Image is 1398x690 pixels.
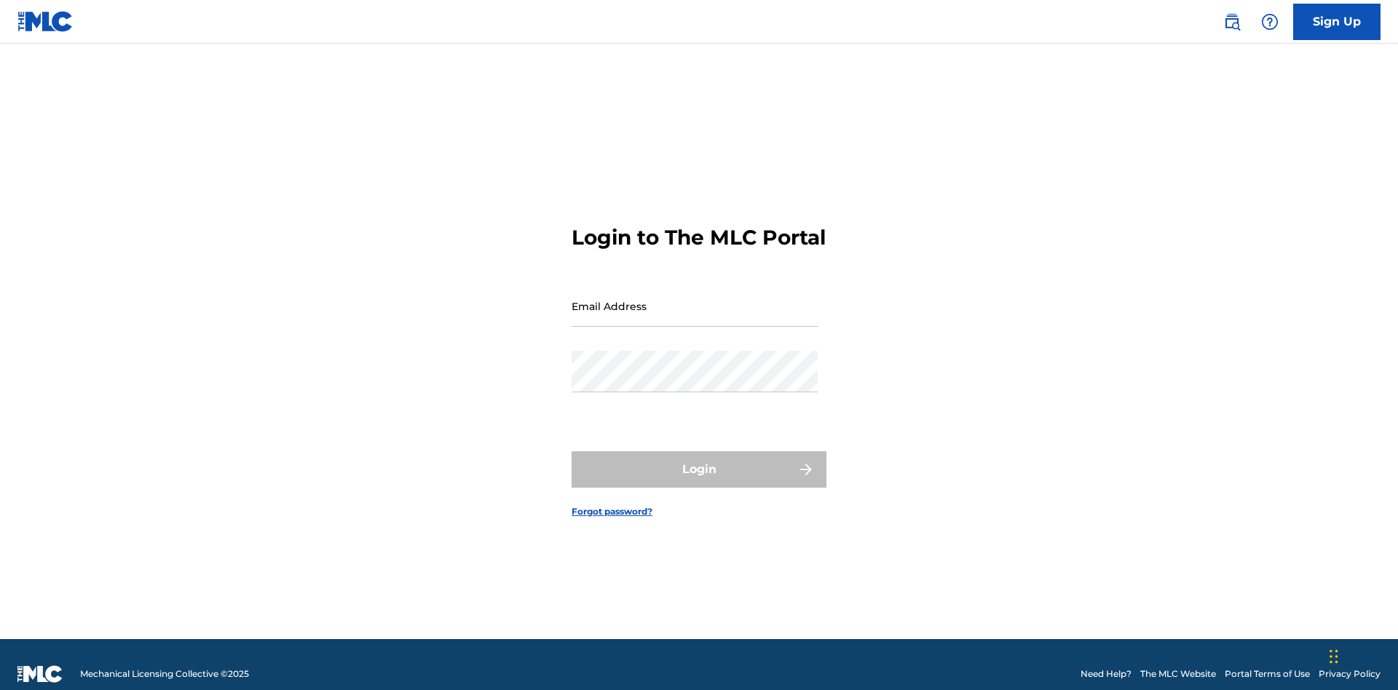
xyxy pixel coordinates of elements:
a: Privacy Policy [1319,667,1381,681]
iframe: Chat Widget [1325,620,1398,690]
a: The MLC Website [1140,667,1216,681]
a: Portal Terms of Use [1225,667,1310,681]
h3: Login to The MLC Portal [572,225,826,250]
img: MLC Logo [17,11,74,32]
div: Help [1255,7,1284,36]
a: Public Search [1217,7,1247,36]
span: Mechanical Licensing Collective © 2025 [80,667,249,681]
img: logo [17,665,63,683]
a: Need Help? [1081,667,1132,681]
img: help [1261,13,1279,31]
div: Drag [1330,635,1338,678]
img: search [1223,13,1241,31]
a: Forgot password? [572,505,652,518]
a: Sign Up [1293,4,1381,40]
